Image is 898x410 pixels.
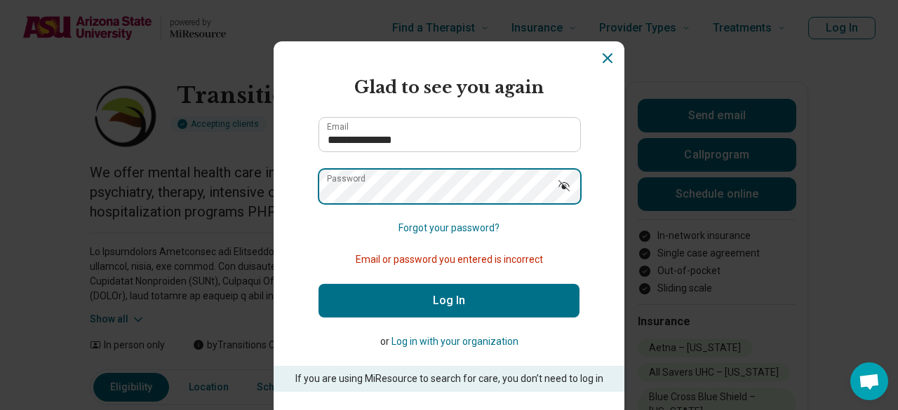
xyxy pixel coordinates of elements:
button: Log in with your organization [391,334,518,349]
button: Log In [319,284,579,317]
button: Forgot your password? [398,221,500,235]
p: or [319,334,579,349]
label: Email [327,123,349,131]
p: If you are using MiResource to search for care, you don’t need to log in [293,371,605,386]
h2: Glad to see you again [319,75,579,100]
button: Show password [549,169,579,203]
button: Dismiss [599,50,616,67]
label: Password [327,175,366,183]
p: Email or password you entered is incorrect [319,252,579,267]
